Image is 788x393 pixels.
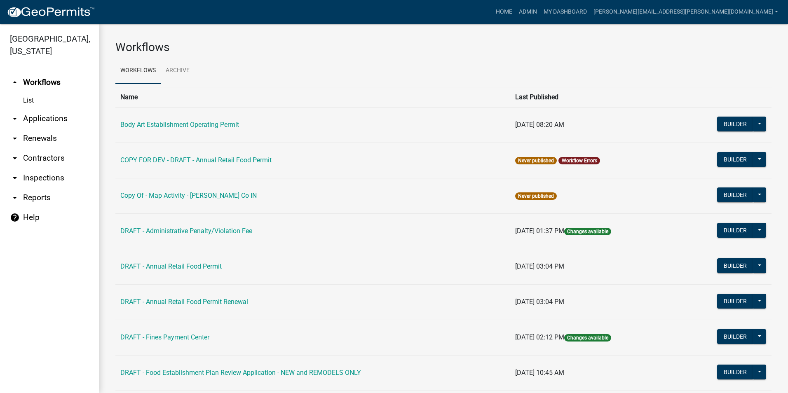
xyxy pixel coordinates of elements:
a: COPY FOR DEV - DRAFT - Annual Retail Food Permit [120,156,272,164]
button: Builder [717,258,753,273]
i: arrow_drop_up [10,77,20,87]
span: Never published [515,157,557,164]
i: arrow_drop_down [10,114,20,124]
span: [DATE] 03:04 PM [515,298,564,306]
a: Workflow Errors [562,158,597,164]
i: help [10,213,20,222]
a: Admin [516,4,540,20]
i: arrow_drop_down [10,133,20,143]
i: arrow_drop_down [10,173,20,183]
span: [DATE] 01:37 PM [515,227,564,235]
a: Copy Of - Map Activity - [PERSON_NAME] Co IN [120,192,257,199]
a: Home [492,4,516,20]
span: Changes available [564,334,611,342]
span: [DATE] 02:12 PM [515,333,564,341]
a: Body Art Establishment Operating Permit [120,121,239,129]
i: arrow_drop_down [10,153,20,163]
button: Builder [717,223,753,238]
span: [DATE] 03:04 PM [515,262,564,270]
button: Builder [717,117,753,131]
span: [DATE] 10:45 AM [515,369,564,377]
button: Builder [717,365,753,379]
th: Last Published [510,87,678,107]
th: Name [115,87,510,107]
span: Never published [515,192,557,200]
a: DRAFT - Food Establishment Plan Review Application - NEW and REMODELS ONLY [120,369,361,377]
a: DRAFT - Administrative Penalty/Violation Fee [120,227,252,235]
button: Builder [717,152,753,167]
i: arrow_drop_down [10,193,20,203]
a: DRAFT - Fines Payment Center [120,333,209,341]
button: Builder [717,329,753,344]
a: Archive [161,58,195,84]
button: Builder [717,187,753,202]
a: DRAFT - Annual Retail Food Permit Renewal [120,298,248,306]
button: Builder [717,294,753,309]
span: [DATE] 08:20 AM [515,121,564,129]
a: [PERSON_NAME][EMAIL_ADDRESS][PERSON_NAME][DOMAIN_NAME] [590,4,781,20]
a: DRAFT - Annual Retail Food Permit [120,262,222,270]
a: My Dashboard [540,4,590,20]
a: Workflows [115,58,161,84]
span: Changes available [564,228,611,235]
h3: Workflows [115,40,772,54]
